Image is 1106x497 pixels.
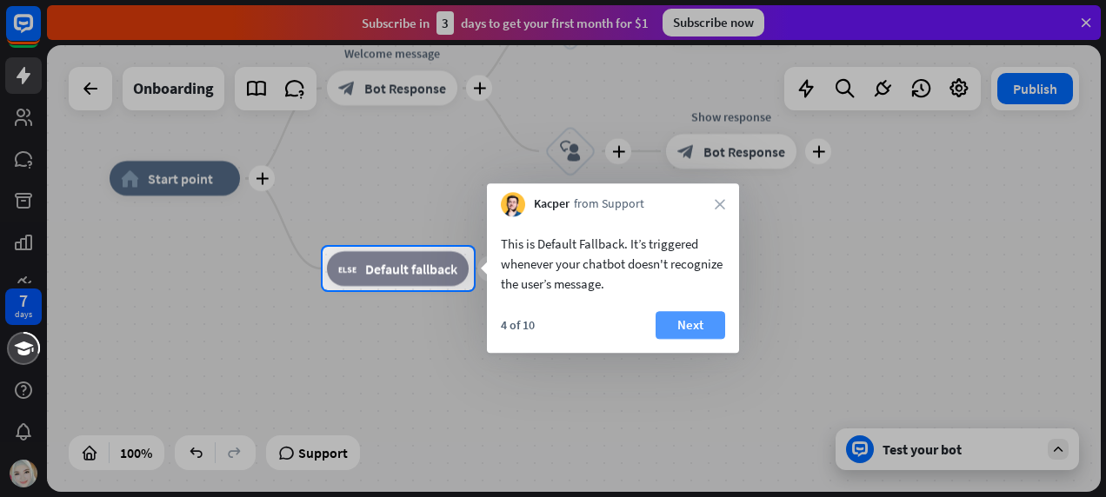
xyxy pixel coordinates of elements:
[501,317,535,333] div: 4 of 10
[501,234,725,294] div: This is Default Fallback. It’s triggered whenever your chatbot doesn't recognize the user’s message.
[656,311,725,339] button: Next
[715,199,725,209] i: close
[14,7,66,59] button: Open LiveChat chat widget
[534,196,570,214] span: Kacper
[574,196,644,214] span: from Support
[338,260,356,277] i: block_fallback
[365,260,457,277] span: Default fallback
